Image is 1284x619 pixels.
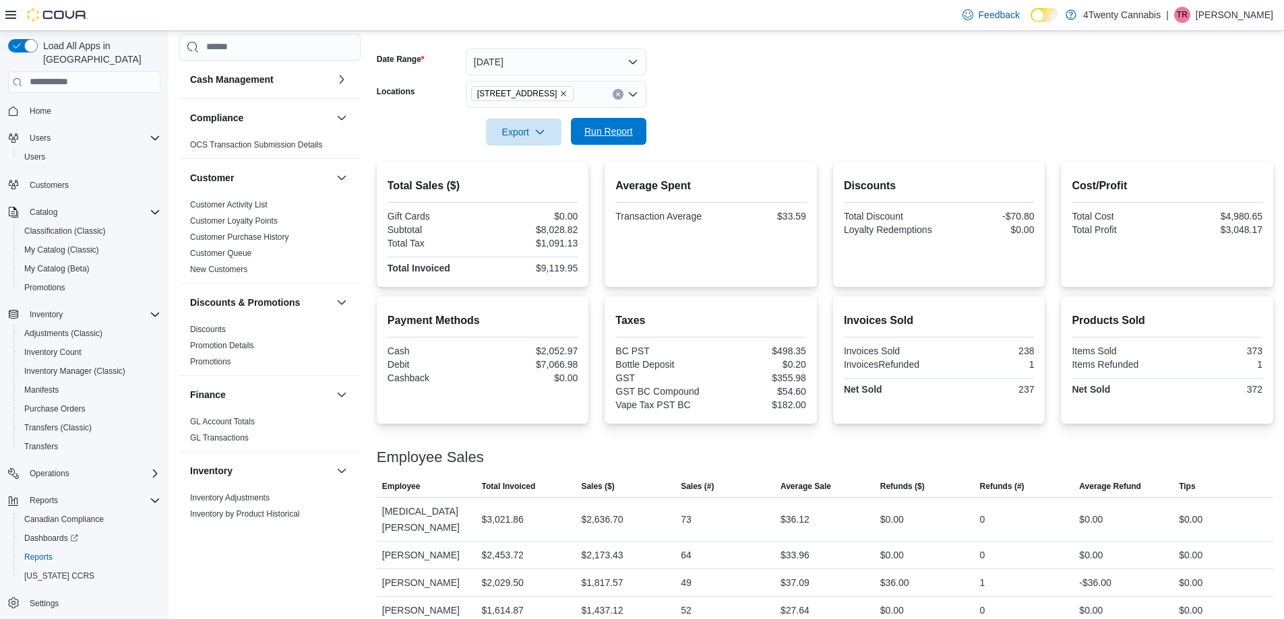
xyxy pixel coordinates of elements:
[334,463,350,479] button: Inventory
[1079,602,1103,618] div: $0.00
[30,598,59,609] span: Settings
[24,263,90,274] span: My Catalog (Beta)
[482,511,524,527] div: $3,021.86
[24,514,104,525] span: Canadian Compliance
[942,384,1034,395] div: 237
[3,305,166,324] button: Inventory
[13,381,166,399] button: Manifests
[615,313,806,329] h2: Taxes
[942,359,1034,370] div: 1
[477,87,557,100] span: [STREET_ADDRESS]
[30,133,51,143] span: Users
[19,280,71,296] a: Promotions
[1177,7,1188,23] span: TR
[190,264,247,275] span: New Customers
[190,139,323,150] span: OCS Transaction Submission Details
[581,575,623,591] div: $1,817.57
[30,207,57,218] span: Catalog
[24,177,74,193] a: Customers
[190,324,226,335] span: Discounts
[471,86,574,101] span: 3441 Kingsway Ave
[485,372,578,383] div: $0.00
[24,552,53,562] span: Reports
[628,89,638,100] button: Open list of options
[681,481,714,492] span: Sales (#)
[388,346,480,356] div: Cash
[24,152,45,162] span: Users
[1079,547,1103,563] div: $0.00
[19,438,63,455] a: Transfers
[485,211,578,222] div: $0.00
[466,48,646,75] button: [DATE]
[190,216,278,226] a: Customer Loyalty Points
[190,200,268,209] a: Customer Activity List
[3,101,166,121] button: Home
[377,449,484,465] h3: Employee Sales
[13,240,166,259] button: My Catalog (Classic)
[190,325,226,334] a: Discounts
[681,602,692,618] div: 52
[3,464,166,483] button: Operations
[24,492,63,509] button: Reports
[190,340,254,351] span: Promotion Details
[1072,178,1262,194] h2: Cost/Profit
[615,346,708,356] div: BC PST
[1179,511,1202,527] div: $0.00
[24,385,59,395] span: Manifests
[334,387,350,403] button: Finance
[190,73,274,86] h3: Cash Management
[1072,313,1262,329] h2: Products Sold
[714,386,806,397] div: $54.60
[714,359,806,370] div: $0.20
[190,464,331,478] button: Inventory
[571,118,646,145] button: Run Report
[1072,359,1164,370] div: Items Refunded
[190,171,234,185] h3: Customer
[190,265,247,274] a: New Customers
[190,249,251,258] a: Customer Queue
[388,224,480,235] div: Subtotal
[781,575,809,591] div: $37.09
[190,248,251,259] span: Customer Queue
[559,90,568,98] button: Remove 3441 Kingsway Ave from selection in this group
[190,493,270,502] a: Inventory Adjustments
[1031,22,1031,23] span: Dark Mode
[24,204,63,220] button: Catalog
[714,346,806,356] div: $498.35
[13,324,166,343] button: Adjustments (Classic)
[942,211,1034,222] div: -$70.80
[13,510,166,529] button: Canadian Compliance
[19,401,91,417] a: Purchase Orders
[190,199,268,210] span: Customer Activity List
[19,549,58,565] a: Reports
[13,343,166,362] button: Inventory Count
[844,384,882,395] strong: Net Sold
[24,176,160,193] span: Customers
[30,495,58,506] span: Reports
[388,359,480,370] div: Debit
[190,432,249,443] span: GL Transactions
[1179,547,1202,563] div: $0.00
[980,575,985,591] div: 1
[979,8,1020,22] span: Feedback
[485,224,578,235] div: $8,028.82
[190,341,254,350] a: Promotion Details
[1196,7,1273,23] p: [PERSON_NAME]
[19,438,160,455] span: Transfers
[334,71,350,88] button: Cash Management
[942,346,1034,356] div: 238
[485,238,578,249] div: $1,091.13
[30,309,63,320] span: Inventory
[880,602,904,618] div: $0.00
[190,388,226,401] h3: Finance
[714,211,806,222] div: $33.59
[190,296,331,309] button: Discounts & Promotions
[482,602,524,618] div: $1,614.87
[13,529,166,548] a: Dashboards
[30,468,69,479] span: Operations
[382,481,421,492] span: Employee
[24,204,160,220] span: Catalog
[482,481,536,492] span: Total Invoiced
[13,399,166,418] button: Purchase Orders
